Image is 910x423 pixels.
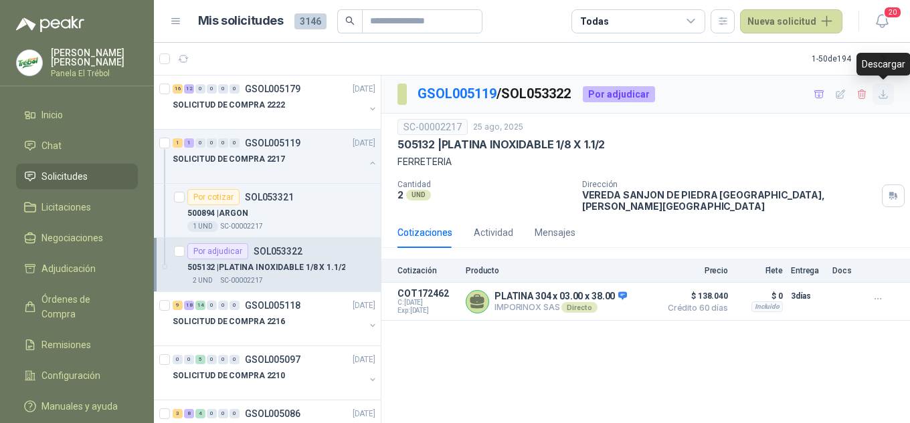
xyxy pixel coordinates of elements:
[345,16,355,25] span: search
[397,119,468,135] div: SC-00002217
[198,11,284,31] h1: Mis solicitudes
[353,299,375,312] p: [DATE]
[353,83,375,96] p: [DATE]
[583,86,655,102] div: Por adjudicar
[173,315,285,328] p: SOLICITUD DE COMPRA 2216
[661,288,728,304] span: $ 138.040
[184,355,194,364] div: 0
[870,9,894,33] button: 20
[582,189,877,212] p: VEREDA SANJON DE PIEDRA [GEOGRAPHIC_DATA] , [PERSON_NAME][GEOGRAPHIC_DATA]
[195,409,205,418] div: 4
[580,14,608,29] div: Todas
[16,287,138,327] a: Órdenes de Compra
[397,154,894,169] p: FERRETERIA
[16,225,138,251] a: Negociaciones
[41,231,103,245] span: Negociaciones
[535,225,575,240] div: Mensajes
[187,221,218,232] div: 1 UND
[406,190,431,200] div: UND
[173,135,378,178] a: 1 1 0 0 0 0 GSOL005119[DATE] SOLICITUD DE COMPRA 2217
[353,408,375,420] p: [DATE]
[41,337,91,352] span: Remisiones
[561,302,597,313] div: Directo
[41,169,88,184] span: Solicitudes
[173,297,378,340] a: 9 18 14 0 0 0 GSOL005118[DATE] SOLICITUD DE COMPRA 2216
[397,189,403,200] p: 2
[736,288,783,304] p: $ 0
[16,102,138,128] a: Inicio
[751,301,783,312] div: Incluido
[245,355,300,364] p: GSOL005097
[41,399,118,414] span: Manuales y ayuda
[832,266,859,275] p: Docs
[218,409,228,418] div: 0
[883,6,902,19] span: 20
[16,16,84,32] img: Logo peakr
[218,84,228,94] div: 0
[397,299,458,307] span: C: [DATE]
[51,69,138,78] p: Panela El Trébol
[474,225,513,240] div: Actividad
[418,84,572,104] p: / SOL053322
[473,121,523,134] p: 25 ago, 2025
[16,256,138,281] a: Adjudicación
[41,368,100,383] span: Configuración
[254,247,302,256] p: SOL053322
[418,86,496,102] a: GSOL005119
[16,194,138,220] a: Licitaciones
[218,355,228,364] div: 0
[41,292,125,321] span: Órdenes de Compra
[184,409,194,418] div: 8
[218,301,228,310] div: 0
[187,275,218,286] div: 2 UND
[221,221,263,232] p: SC-00002217
[397,180,571,189] p: Cantidad
[218,138,228,148] div: 0
[207,138,217,148] div: 0
[397,225,452,240] div: Cotizaciones
[207,409,217,418] div: 0
[16,332,138,358] a: Remisiones
[41,108,63,122] span: Inicio
[154,238,381,292] a: Por adjudicarSOL053322505132 |PLATINA INOXIDABLE 1/8 X 1.1/22 UNDSC-00002217
[195,138,205,148] div: 0
[791,288,824,304] p: 3 días
[173,351,378,394] a: 0 0 5 0 0 0 GSOL005097[DATE] SOLICITUD DE COMPRA 2210
[245,301,300,310] p: GSOL005118
[812,48,894,69] div: 1 - 50 de 194
[230,355,240,364] div: 0
[207,84,217,94] div: 0
[661,266,728,275] p: Precio
[16,133,138,158] a: Chat
[173,153,285,166] p: SOLICITUD DE COMPRA 2217
[661,304,728,312] span: Crédito 60 días
[494,302,627,313] p: IMPORINOX SAS
[173,370,285,382] p: SOLICITUD DE COMPRA 2210
[173,81,378,124] a: 16 12 0 0 0 0 GSOL005179[DATE] SOLICITUD DE COMPRA 2222
[740,9,842,33] button: Nueva solicitud
[195,355,205,364] div: 5
[294,13,327,29] span: 3146
[17,50,42,76] img: Company Logo
[230,84,240,94] div: 0
[16,164,138,189] a: Solicitudes
[245,138,300,148] p: GSOL005119
[466,266,653,275] p: Producto
[173,99,285,112] p: SOLICITUD DE COMPRA 2222
[173,138,183,148] div: 1
[245,192,294,202] p: SOL053321
[184,301,194,310] div: 18
[173,355,183,364] div: 0
[173,84,183,94] div: 16
[397,307,458,315] span: Exp: [DATE]
[230,138,240,148] div: 0
[41,138,62,153] span: Chat
[184,84,194,94] div: 12
[195,84,205,94] div: 0
[230,409,240,418] div: 0
[51,48,138,67] p: [PERSON_NAME] [PERSON_NAME]
[736,266,783,275] p: Flete
[397,288,458,299] p: COT172462
[221,275,263,286] p: SC-00002217
[494,291,627,303] p: PLATINA 304 x 03.00 x 38.00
